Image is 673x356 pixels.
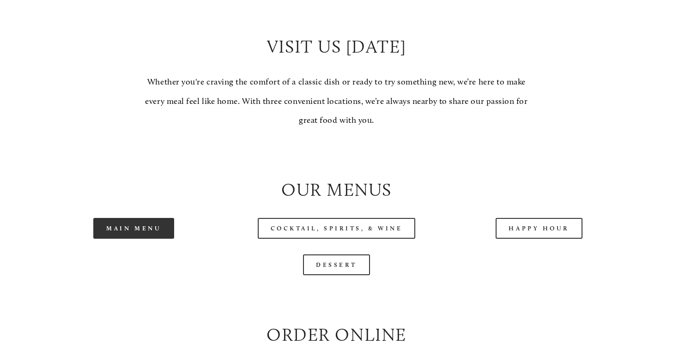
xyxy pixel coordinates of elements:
[142,72,531,130] p: Whether you're craving the comfort of a classic dish or ready to try something new, we’re here to...
[258,218,416,239] a: Cocktail, Spirits, & Wine
[40,177,632,202] h2: Our Menus
[93,218,174,239] a: Main Menu
[40,322,632,347] h2: Order Online
[303,254,370,275] a: Dessert
[496,218,582,239] a: Happy Hour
